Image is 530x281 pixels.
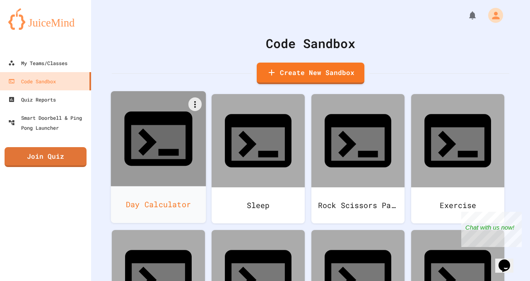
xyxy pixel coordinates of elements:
[257,63,364,84] a: Create New Sandbox
[461,212,522,247] iframe: chat widget
[212,187,305,223] div: Sleep
[495,248,522,273] iframe: chat widget
[5,147,87,167] a: Join Quiz
[111,91,206,223] a: Day Calculator
[311,187,405,223] div: Rock Scissors Papers
[411,94,504,223] a: Exercise
[8,113,88,133] div: Smart Doorbell & Ping Pong Launcher
[111,186,206,223] div: Day Calculator
[411,187,504,223] div: Exercise
[479,6,505,25] div: My Account
[112,34,509,53] div: Code Sandbox
[212,94,305,223] a: Sleep
[8,58,67,68] div: My Teams/Classes
[8,76,56,86] div: Code Sandbox
[311,94,405,223] a: Rock Scissors Papers
[8,8,83,30] img: logo-orange.svg
[452,8,479,22] div: My Notifications
[8,94,56,104] div: Quiz Reports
